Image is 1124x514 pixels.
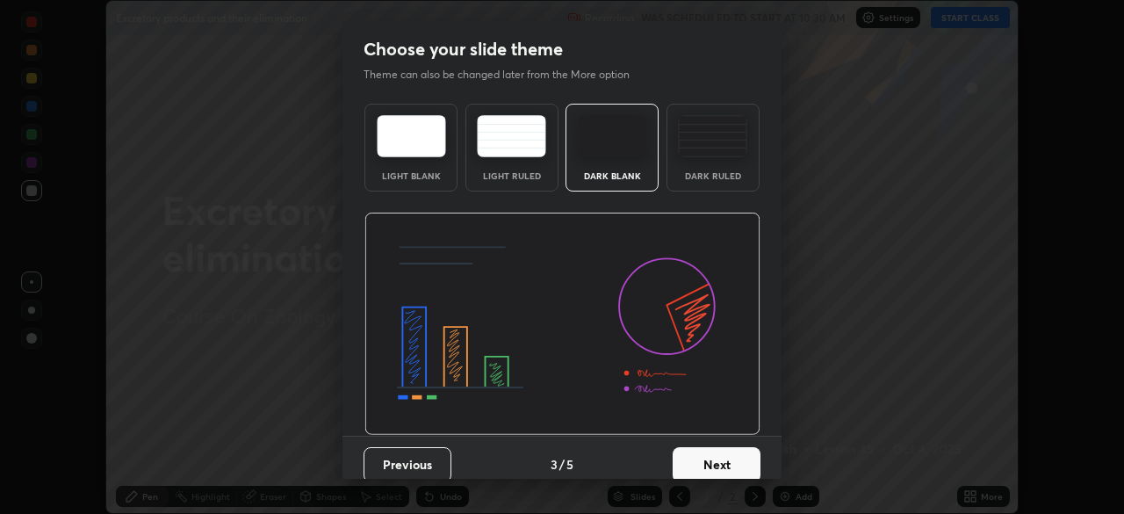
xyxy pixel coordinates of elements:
div: Dark Blank [577,171,647,180]
h4: / [559,455,565,474]
h2: Choose your slide theme [364,38,563,61]
img: darkRuledTheme.de295e13.svg [678,115,747,157]
h4: 5 [566,455,573,474]
button: Previous [364,447,451,482]
img: lightTheme.e5ed3b09.svg [377,115,446,157]
div: Light Ruled [477,171,547,180]
p: Theme can also be changed later from the More option [364,67,648,83]
button: Next [673,447,760,482]
div: Dark Ruled [678,171,748,180]
div: Light Blank [376,171,446,180]
img: darkTheme.f0cc69e5.svg [578,115,647,157]
img: darkThemeBanner.d06ce4a2.svg [364,213,760,436]
img: lightRuledTheme.5fabf969.svg [477,115,546,157]
h4: 3 [551,455,558,474]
